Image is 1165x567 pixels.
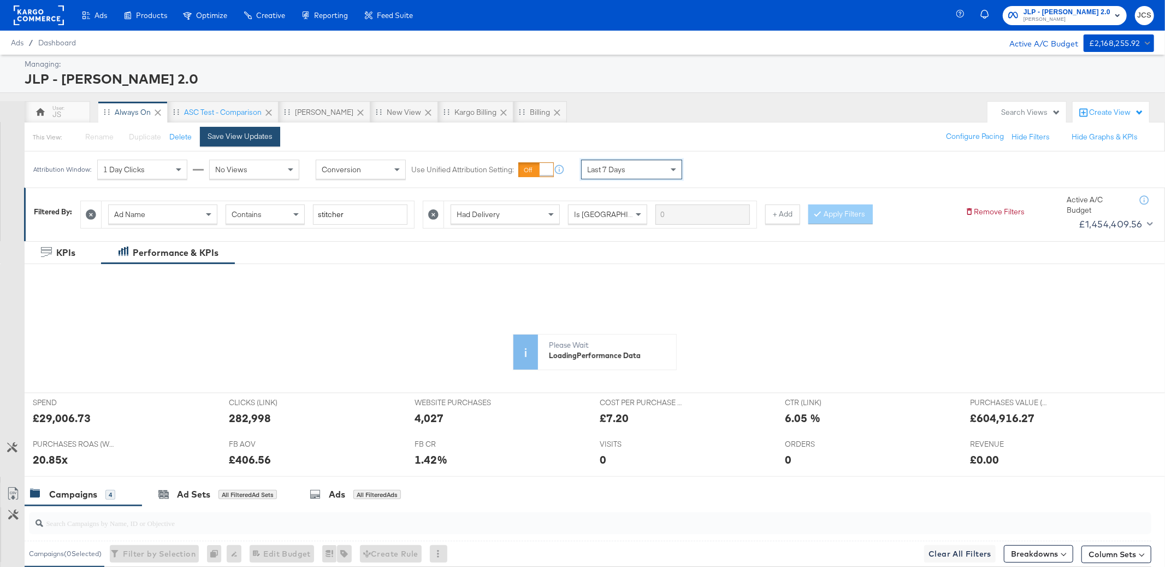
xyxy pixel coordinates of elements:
[200,127,280,147] button: Save View Updates
[115,107,151,118] div: Always On
[1003,6,1127,25] button: JLP - [PERSON_NAME] 2.0[PERSON_NAME]
[1089,107,1144,118] div: Create View
[377,11,413,20] span: Feed Suite
[103,165,145,174] span: 1 Day Clicks
[1081,546,1151,563] button: Column Sets
[215,165,247,174] span: No Views
[457,209,500,219] span: Had Delivery
[454,107,496,118] div: Kargo Billing
[530,107,550,118] div: Billing
[387,107,421,118] div: New View
[1067,195,1127,215] div: Active A/C Budget
[1074,215,1155,233] button: £1,454,409.56
[25,69,1151,88] div: JLP - [PERSON_NAME] 2.0
[1004,545,1073,563] button: Breakdowns
[924,545,996,563] button: Clear All Filters
[1139,9,1150,22] span: JCS
[965,207,1025,217] button: Remove Filters
[376,109,382,115] div: Drag to reorder tab
[207,545,227,563] div: 0
[587,165,625,174] span: Last 7 Days
[353,490,401,500] div: All Filtered Ads
[938,127,1012,147] button: Configure Pacing
[1024,15,1110,24] span: [PERSON_NAME]
[929,547,991,561] span: Clear All Filters
[43,508,1048,529] input: Search Campaigns by Name, ID or Objective
[208,131,273,142] div: Save View Updates
[105,490,115,500] div: 4
[284,109,290,115] div: Drag to reorder tab
[1001,107,1061,118] div: Search Views
[314,11,348,20] span: Reporting
[1089,37,1140,50] div: £2,168,255.92
[85,132,114,142] span: Rename
[295,107,353,118] div: [PERSON_NAME]
[322,165,361,174] span: Conversion
[169,132,192,142] button: Delete
[443,109,450,115] div: Drag to reorder tab
[56,247,75,259] div: KPIs
[574,209,658,219] span: Is [GEOGRAPHIC_DATA]
[25,59,1151,69] div: Managing:
[53,109,62,120] div: JS
[114,209,145,219] span: Ad Name
[133,247,218,259] div: Performance & KPIs
[104,109,110,115] div: Drag to reorder tab
[129,132,161,142] span: Duplicate
[1012,132,1050,142] button: Hide Filters
[34,207,72,217] div: Filtered By:
[1024,7,1110,18] span: JLP - [PERSON_NAME] 2.0
[519,109,525,115] div: Drag to reorder tab
[136,11,167,20] span: Products
[33,166,92,173] div: Attribution Window:
[1072,132,1138,142] button: Hide Graphs & KPIs
[196,11,227,20] span: Optimize
[173,109,179,115] div: Drag to reorder tab
[655,204,750,225] input: Enter a search term
[329,488,345,501] div: Ads
[33,133,62,142] div: This View:
[232,209,262,219] span: Contains
[1084,34,1154,52] button: £2,168,255.92
[218,490,277,500] div: All Filtered Ad Sets
[38,38,76,47] a: Dashboard
[765,204,800,224] button: + Add
[998,34,1078,51] div: Active A/C Budget
[49,488,97,501] div: Campaigns
[411,165,514,175] label: Use Unified Attribution Setting:
[1135,6,1154,25] button: JCS
[1079,216,1143,232] div: £1,454,409.56
[11,38,23,47] span: Ads
[94,11,107,20] span: Ads
[313,204,407,225] input: Enter a search term
[29,549,102,559] div: Campaigns ( 0 Selected)
[184,107,262,118] div: ASC Test - comparison
[177,488,210,501] div: Ad Sets
[256,11,285,20] span: Creative
[23,38,38,47] span: /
